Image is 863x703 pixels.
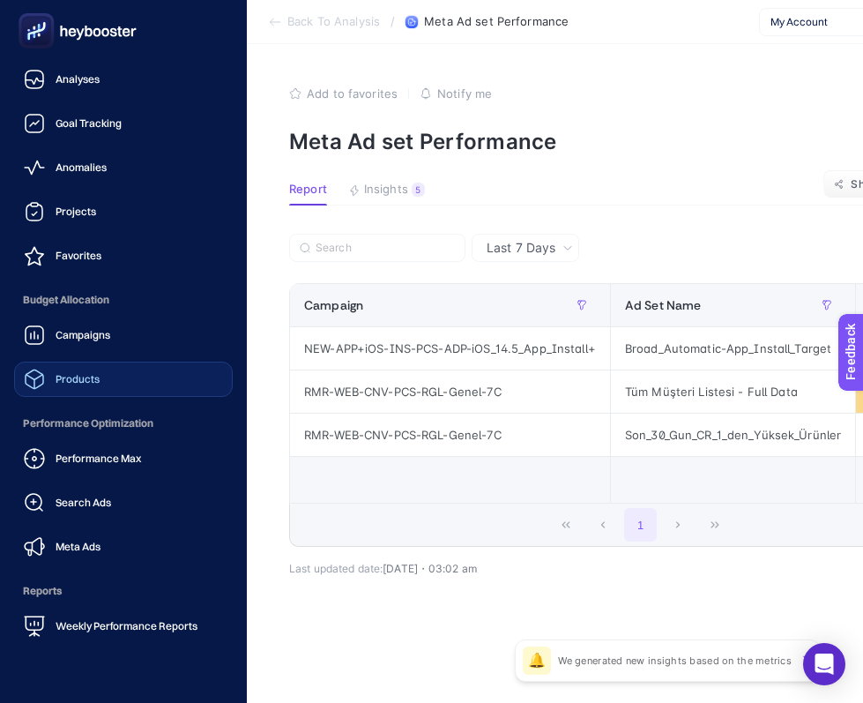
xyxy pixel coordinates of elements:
[56,496,111,510] span: Search Ads
[14,238,233,273] a: Favorites
[391,14,395,28] span: /
[56,619,197,633] span: Weekly Performance Reports
[412,183,425,197] div: 5
[611,327,855,370] div: Broad_Automatic-App_Install_Target
[289,183,327,197] span: Report
[14,62,233,97] a: Analyses
[56,249,101,263] span: Favorites
[290,414,610,456] div: RMR-WEB-CNV-PCS-RGL-Genel-7C
[290,370,610,413] div: RMR-WEB-CNV-PCS-RGL-Genel-7C
[420,86,492,101] button: Notify me
[14,441,233,476] a: Performance Max
[14,194,233,229] a: Projects
[307,86,398,101] span: Add to favorites
[56,116,122,131] span: Goal Tracking
[611,414,855,456] div: Son_30_Gun_CR_1_den_Yüksek_Ürünler
[56,540,100,554] span: Meta Ads
[287,15,380,29] span: Back To Analysis
[56,161,107,175] span: Anomalies
[625,298,702,312] span: Ad Set Name
[437,86,492,101] span: Notify me
[289,562,383,575] span: Last updated date:
[56,452,141,466] span: Performance Max
[11,5,67,19] span: Feedback
[611,370,855,413] div: Tüm Müşteri Listesi - Full Data
[14,529,233,565] a: Meta Ads
[14,106,233,141] a: Goal Tracking
[304,298,363,312] span: Campaign
[14,609,233,644] a: Weekly Performance Reports
[14,406,233,441] span: Performance Optimization
[56,205,96,219] span: Projects
[316,242,455,255] input: Search
[14,573,233,609] span: Reports
[487,239,555,257] span: Last 7 Days
[14,282,233,318] span: Budget Allocation
[383,562,477,575] span: [DATE]・03:02 am
[424,15,569,29] span: Meta Ad set Performance
[290,327,610,370] div: NEW-APP+iOS-INS-PCS-ADP-iOS_14.5_App_Install+
[14,362,233,397] a: Products
[56,72,100,86] span: Analyses
[624,508,658,542] button: 1
[803,643,845,685] div: Open Intercom Messenger
[14,318,233,353] a: Campaigns
[14,485,233,520] a: Search Ads
[364,183,408,197] span: Insights
[56,372,100,386] span: Products
[523,647,551,675] div: 🔔
[56,328,110,342] span: Campaigns
[14,150,233,185] a: Anomalies
[289,86,398,101] button: Add to favorites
